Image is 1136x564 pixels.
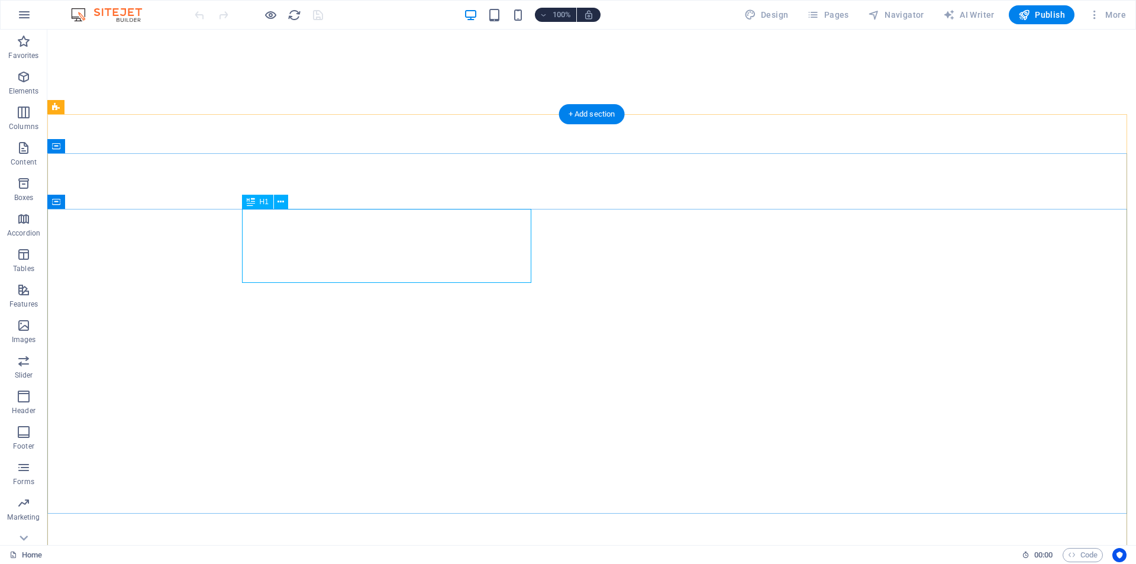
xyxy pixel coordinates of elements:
[868,9,924,21] span: Navigator
[9,548,42,562] a: Click to cancel selection. Double-click to open Pages
[1112,548,1127,562] button: Usercentrics
[260,198,269,205] span: H1
[1018,9,1065,21] span: Publish
[740,5,793,24] button: Design
[535,8,577,22] button: 100%
[11,157,37,167] p: Content
[583,9,594,20] i: On resize automatically adjust zoom level to fit chosen device.
[7,513,40,522] p: Marketing
[12,406,35,415] p: Header
[1089,9,1126,21] span: More
[1022,548,1053,562] h6: Session time
[8,51,38,60] p: Favorites
[943,9,995,21] span: AI Writer
[802,5,853,24] button: Pages
[287,8,301,22] button: reload
[12,335,36,344] p: Images
[15,370,33,380] p: Slider
[807,9,848,21] span: Pages
[1009,5,1074,24] button: Publish
[14,193,34,202] p: Boxes
[1043,550,1044,559] span: :
[288,8,301,22] i: Reload page
[559,104,625,124] div: + Add section
[263,8,277,22] button: Click here to leave preview mode and continue editing
[7,228,40,238] p: Accordion
[1084,5,1131,24] button: More
[740,5,793,24] div: Design (Ctrl+Alt+Y)
[1068,548,1098,562] span: Code
[863,5,929,24] button: Navigator
[68,8,157,22] img: Editor Logo
[13,477,34,486] p: Forms
[13,441,34,451] p: Footer
[9,122,38,131] p: Columns
[13,264,34,273] p: Tables
[1034,548,1053,562] span: 00 00
[9,299,38,309] p: Features
[1063,548,1103,562] button: Code
[553,8,572,22] h6: 100%
[9,86,39,96] p: Elements
[938,5,999,24] button: AI Writer
[744,9,789,21] span: Design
